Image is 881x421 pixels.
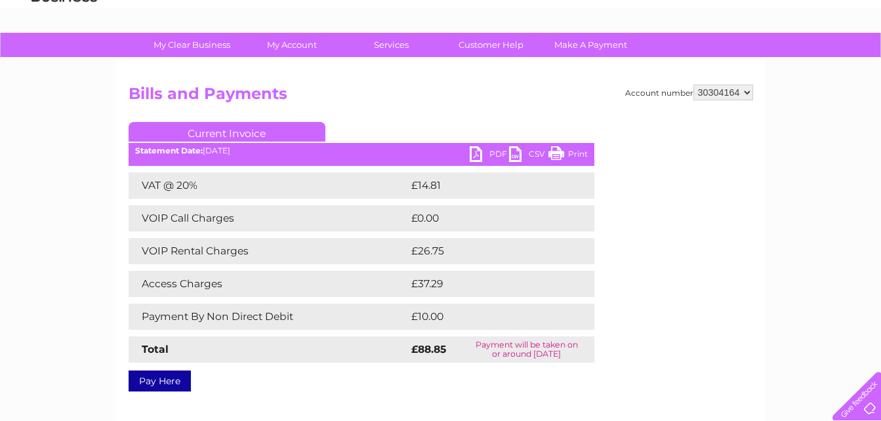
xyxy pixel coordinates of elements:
a: Print [548,146,588,165]
a: Telecoms [720,56,759,66]
h2: Bills and Payments [129,85,753,110]
td: Access Charges [129,271,408,297]
a: Current Invoice [129,122,325,142]
a: Contact [794,56,826,66]
a: Make A Payment [537,33,645,57]
a: My Clear Business [138,33,246,57]
td: VOIP Call Charges [129,205,408,231]
img: logo.png [31,34,98,74]
td: £0.00 [408,205,564,231]
a: Energy [683,56,712,66]
td: £14.81 [408,172,565,199]
a: My Account [237,33,346,57]
a: Water [650,56,675,66]
td: VAT @ 20% [129,172,408,199]
div: Clear Business is a trading name of Verastar Limited (registered in [GEOGRAPHIC_DATA] No. 3667643... [131,7,751,64]
td: VOIP Rental Charges [129,238,408,264]
td: £10.00 [408,304,567,330]
td: £37.29 [408,271,567,297]
a: Services [337,33,445,57]
a: Customer Help [437,33,545,57]
div: [DATE] [129,146,594,155]
strong: Total [142,343,169,355]
td: Payment will be taken on or around [DATE] [459,336,594,363]
a: PDF [470,146,509,165]
td: £26.75 [408,238,567,264]
a: Pay Here [129,371,191,391]
div: Account number [625,85,753,100]
a: Log out [838,56,869,66]
strong: £88.85 [411,343,446,355]
a: 0333 014 3131 [634,7,724,23]
td: Payment By Non Direct Debit [129,304,408,330]
a: CSV [509,146,548,165]
a: Blog [767,56,786,66]
b: Statement Date: [135,146,203,155]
